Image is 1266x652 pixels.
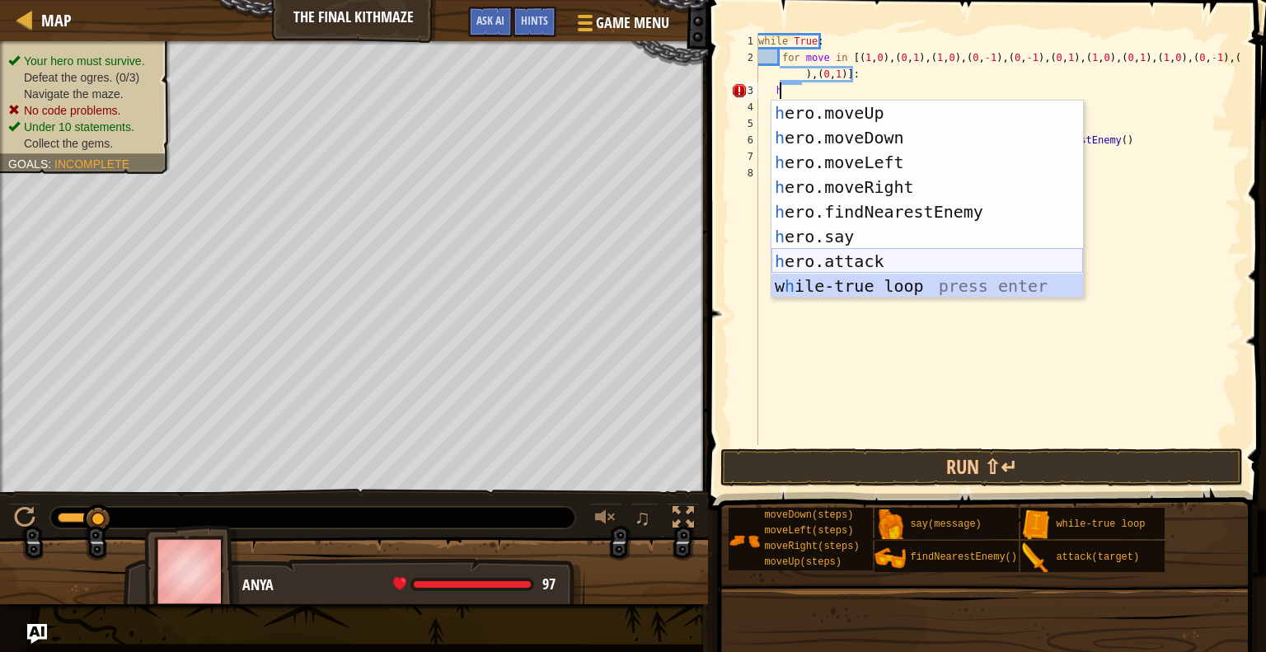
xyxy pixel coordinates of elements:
li: Collect the gems. [8,135,158,152]
span: Incomplete [54,157,129,171]
button: Adjust volume [589,503,622,537]
span: moveDown(steps) [764,509,853,521]
span: Collect the gems. [24,137,113,150]
span: No code problems. [24,104,121,117]
li: Your hero must survive. [8,53,158,69]
button: Ctrl + P: Play [8,503,41,537]
span: Goals [8,157,48,171]
li: Under 10 statements. [8,119,158,135]
button: Toggle fullscreen [667,503,700,537]
img: portrait.png [1020,509,1052,541]
span: Navigate the maze. [24,87,124,101]
li: Navigate the maze. [8,86,158,102]
div: 3 [731,82,758,99]
div: health: 96.8 / 96.8 [393,577,556,592]
span: moveLeft(steps) [764,525,853,537]
span: Game Menu [596,12,669,34]
div: 4 [731,99,758,115]
span: Under 10 statements. [24,120,134,134]
button: Game Menu [565,7,679,45]
button: Ask AI [468,7,513,37]
img: portrait.png [874,542,906,574]
a: Map [33,9,72,31]
div: 1 [731,33,758,49]
span: moveUp(steps) [764,556,842,568]
div: 6 [731,132,758,148]
span: Ask AI [476,12,504,28]
span: findNearestEnemy() [910,551,1017,563]
div: 7 [731,148,758,165]
span: Defeat the ogres. (0/3) [24,71,139,84]
span: : [48,157,54,171]
span: ♫ [634,505,650,530]
div: 2 [731,49,758,82]
div: Anya [242,575,568,596]
span: moveRight(steps) [764,541,859,552]
span: Map [41,9,72,31]
img: portrait.png [874,509,906,541]
div: 8 [731,165,758,181]
img: portrait.png [729,525,760,556]
span: say(message) [910,518,981,530]
span: 97 [542,574,556,594]
img: portrait.png [1020,542,1052,574]
li: Defeat the ogres. [8,69,158,86]
span: attack(target) [1056,551,1139,563]
span: Your hero must survive. [24,54,145,68]
span: Hints [521,12,548,28]
img: thang_avatar_frame.png [144,525,240,617]
li: No code problems. [8,102,158,119]
button: Run ⇧↵ [720,448,1243,486]
span: while-true loop [1056,518,1145,530]
div: 5 [731,115,758,132]
button: ♫ [631,503,659,537]
button: Ask AI [27,624,47,644]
